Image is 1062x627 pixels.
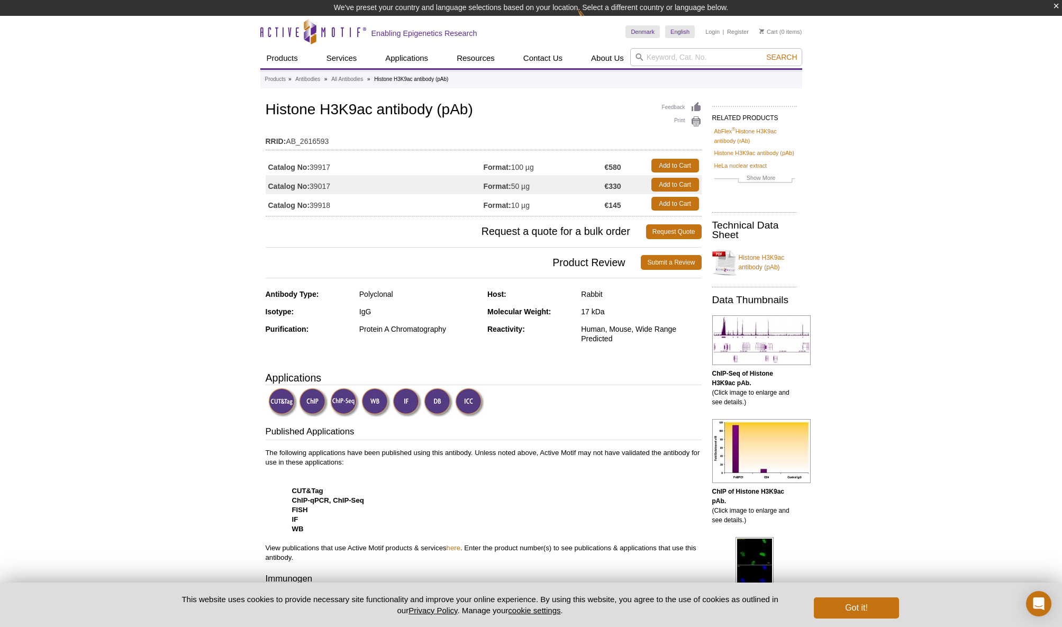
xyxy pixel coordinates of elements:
[330,388,359,417] img: ChIP-Seq Validated
[266,175,484,194] td: 39017
[577,8,605,33] img: Change Here
[288,76,292,82] li: »
[299,388,328,417] img: ChIP Validated
[630,48,802,66] input: Keyword, Cat. No.
[268,181,310,191] strong: Catalog No:
[604,201,621,210] strong: €145
[379,48,434,68] a: Applications
[651,178,699,192] a: Add to Cart
[266,137,286,146] strong: RRID:
[424,388,453,417] img: Dot Blot Validated
[367,76,370,82] li: »
[292,525,304,533] strong: WB
[266,307,294,316] strong: Isotype:
[266,224,646,239] span: Request a quote for a bulk order
[581,289,701,299] div: Rabbit
[508,606,560,615] button: cookie settings
[324,76,328,82] li: »
[712,419,811,483] img: Histone H3K9ac antibody (pAb) tested by ChIP.
[260,48,304,68] a: Products
[266,325,309,333] strong: Purification:
[484,181,511,191] strong: Format:
[484,175,605,194] td: 50 µg
[320,48,364,68] a: Services
[759,28,778,35] a: Cart
[759,29,764,34] img: Your Cart
[268,162,310,172] strong: Catalog No:
[487,290,506,298] strong: Host:
[265,75,286,84] a: Products
[712,295,797,305] h2: Data Thumbnails
[359,324,479,334] div: Protein A Chromatography
[292,515,298,523] strong: IF
[581,324,701,343] div: Human, Mouse, Wide Range Predicted
[712,370,773,387] b: ChIP-Seq of Histone H3K9ac pAb.
[266,290,319,298] strong: Antibody Type:
[266,194,484,213] td: 39918
[484,162,511,172] strong: Format:
[712,247,797,278] a: Histone H3K9ac antibody (pAb)
[266,573,702,587] h3: Immunogen
[662,116,702,128] a: Print
[292,487,323,495] strong: CUT&Tag
[714,126,795,146] a: AbFlex®Histone H3K9ac antibody (rAb)
[268,388,297,417] img: CUT&Tag Validated
[359,307,479,316] div: IgG
[585,48,630,68] a: About Us
[714,161,767,170] a: HeLa nuclear extract
[164,594,797,616] p: This website uses cookies to provide necessary site functionality and improve your online experie...
[705,28,720,35] a: Login
[266,370,702,386] h3: Applications
[604,162,621,172] strong: €580
[361,388,391,417] img: Western Blot Validated
[723,25,724,38] li: |
[447,544,460,552] a: here
[393,388,422,417] img: Immunofluorescence Validated
[651,159,699,172] a: Add to Cart
[712,106,797,125] h2: RELATED PRODUCTS
[625,25,660,38] a: Denmark
[487,325,525,333] strong: Reactivity:
[292,506,308,514] strong: FISH
[484,194,605,213] td: 10 µg
[766,53,797,61] span: Search
[714,173,795,185] a: Show More
[714,148,794,158] a: Histone H3K9ac antibody (pAb)
[712,221,797,240] h2: Technical Data Sheet
[1026,591,1051,616] div: Open Intercom Messenger
[651,197,699,211] a: Add to Cart
[266,255,641,270] span: Product Review
[409,606,457,615] a: Privacy Policy
[371,29,477,38] h2: Enabling Epigenetics Research
[484,156,605,175] td: 100 µg
[641,255,701,270] a: Submit a Review
[266,425,702,440] h3: Published Applications
[759,25,802,38] li: (0 items)
[763,52,800,62] button: Search
[662,102,702,113] a: Feedback
[295,75,320,84] a: Antibodies
[517,48,569,68] a: Contact Us
[712,315,811,365] img: Histone H3K9ac antibody (pAb) tested by ChIP-Seq.
[266,102,702,120] h1: Histone H3K9ac antibody (pAb)
[732,126,736,132] sup: ®
[359,289,479,299] div: Polyclonal
[736,537,774,620] img: Histone H3K9ac antibody (pAb) tested by immunofluorescence.
[266,130,702,147] td: AB_2616593
[266,156,484,175] td: 39917
[266,448,702,562] p: The following applications have been published using this antibody. Unless noted above, Active Mo...
[455,388,484,417] img: Immunocytochemistry Validated
[665,25,695,38] a: English
[581,307,701,316] div: 17 kDa
[604,181,621,191] strong: €330
[292,496,364,504] strong: ChIP-qPCR, ChIP-Seq
[712,487,797,525] p: (Click image to enlarge and see details.)
[712,369,797,407] p: (Click image to enlarge and see details.)
[487,307,551,316] strong: Molecular Weight:
[374,76,448,82] li: Histone H3K9ac antibody (pAb)
[712,488,784,505] b: ChIP of Histone H3K9ac pAb.
[727,28,749,35] a: Register
[450,48,501,68] a: Resources
[646,224,702,239] a: Request Quote
[331,75,363,84] a: All Antibodies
